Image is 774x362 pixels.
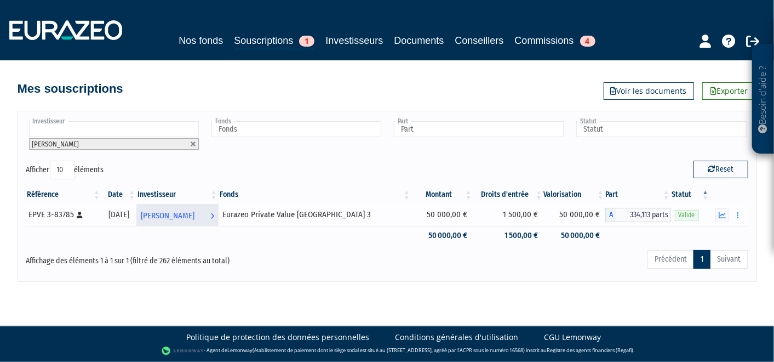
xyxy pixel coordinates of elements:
[543,226,605,245] td: 50 000,00 €
[544,332,601,343] a: CGU Lemonway
[547,347,633,354] a: Registre des agents financiers (Regafi)
[136,204,219,226] a: [PERSON_NAME]
[179,33,223,48] a: Nos fonds
[210,206,214,226] i: Voir l'investisseur
[29,209,98,220] div: EPVE 3-83785
[50,161,74,179] select: Afficheréléments
[141,206,194,226] span: [PERSON_NAME]
[26,185,101,204] th: Référence : activer pour trier la colonne par ordre croissant
[325,33,383,48] a: Investisseurs
[26,249,318,267] div: Affichage des éléments 1 à 1 sur 1 (filtré de 262 éléments au total)
[411,226,473,245] td: 50 000,00 €
[693,161,748,178] button: Reset
[675,210,699,220] span: Valide
[605,208,671,222] div: A - Eurazeo Private Value Europe 3
[671,185,710,204] th: Statut : activer pour trier la colonne par ordre d&eacute;croissant
[473,185,544,204] th: Droits d'entrée: activer pour trier la colonne par ordre croissant
[473,204,544,226] td: 1 500,00 €
[605,208,616,222] span: A
[473,226,544,245] td: 1 500,00 €
[105,209,133,220] div: [DATE]
[219,185,411,204] th: Fonds: activer pour trier la colonne par ordre croissant
[693,250,710,269] a: 1
[101,185,136,204] th: Date: activer pour trier la colonne par ordre croissant
[77,212,83,218] i: [Français] Personne physique
[234,33,314,50] a: Souscriptions1
[605,185,671,204] th: Part: activer pour trier la colonne par ordre croissant
[18,82,123,95] h4: Mes souscriptions
[26,161,104,179] label: Afficher éléments
[394,33,444,48] a: Documents
[543,204,605,226] td: 50 000,00 €
[580,36,595,47] span: 4
[162,346,204,357] img: logo-lemonway.png
[227,347,253,354] a: Lemonway
[11,346,763,357] div: - Agent de (établissement de paiement dont le siège social est situé au [STREET_ADDRESS], agréé p...
[515,33,595,48] a: Commissions4
[455,33,504,48] a: Conseillers
[757,50,770,149] p: Besoin d'aide ?
[299,36,314,47] span: 1
[32,140,79,148] span: [PERSON_NAME]
[222,209,408,220] div: Eurazeo Private Value [GEOGRAPHIC_DATA] 3
[702,82,757,100] a: Exporter
[136,185,219,204] th: Investisseur: activer pour trier la colonne par ordre croissant
[411,185,473,204] th: Montant: activer pour trier la colonne par ordre croissant
[604,82,694,100] a: Voir les documents
[616,208,671,222] span: 334,113 parts
[395,332,519,343] a: Conditions générales d'utilisation
[9,20,122,40] img: 1732889491-logotype_eurazeo_blanc_rvb.png
[187,332,370,343] a: Politique de protection des données personnelles
[543,185,605,204] th: Valorisation: activer pour trier la colonne par ordre croissant
[411,204,473,226] td: 50 000,00 €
